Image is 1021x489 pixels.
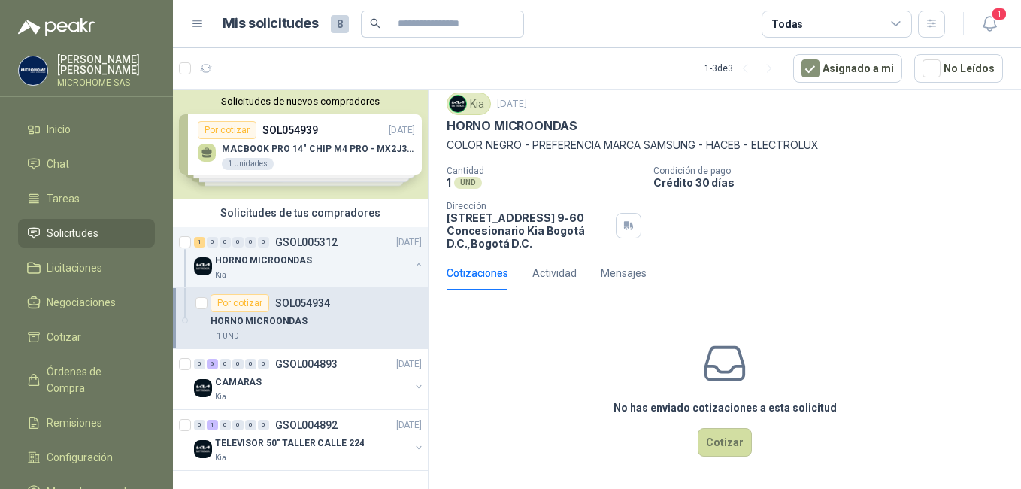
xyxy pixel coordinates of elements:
div: 1 [194,237,205,248]
div: 1 UND [211,330,245,342]
span: Solicitudes [47,225,98,241]
p: Kia [215,391,226,403]
p: GSOL004893 [275,359,338,369]
p: 1 [447,176,451,189]
a: Solicitudes [18,219,155,248]
p: GSOL005312 [275,237,338,248]
div: 1 - 3 de 3 [704,56,781,80]
img: Company Logo [194,379,212,397]
a: Remisiones [18,409,155,437]
div: Mensajes [601,265,647,281]
img: Logo peakr [18,18,95,36]
span: Inicio [47,121,71,138]
span: Órdenes de Compra [47,363,141,396]
div: 0 [194,420,205,430]
p: Condición de pago [653,166,1015,176]
img: Company Logo [194,440,212,458]
div: Todas [771,16,803,32]
span: Tareas [47,190,80,207]
p: Dirección [447,201,610,211]
div: 0 [194,359,205,369]
p: [DATE] [396,235,422,250]
p: CAMARAS [215,375,262,390]
div: Cotizaciones [447,265,508,281]
span: Remisiones [47,415,102,431]
a: Configuración [18,443,155,472]
a: Negociaciones [18,288,155,317]
a: Chat [18,150,155,178]
a: Órdenes de Compra [18,357,155,402]
div: 0 [232,237,244,248]
img: Company Logo [450,96,466,112]
div: 0 [245,237,256,248]
div: 0 [258,420,269,430]
a: 0 1 0 0 0 0 GSOL004892[DATE] Company LogoTELEVISOR 50" TALLER CALLE 224Kia [194,416,425,464]
button: Solicitudes de nuevos compradores [179,96,422,107]
p: [DATE] [396,357,422,372]
div: 0 [258,359,269,369]
div: 6 [207,359,218,369]
p: COLOR NEGRO - PREFERENCIA MARCA SAMSUNG - HACEB - ELECTROLUX [447,137,1003,153]
p: HORNO MICROONDAS [211,314,308,329]
div: Solicitudes de tus compradores [173,199,428,227]
div: 0 [232,420,244,430]
p: [PERSON_NAME] [PERSON_NAME] [57,54,155,75]
img: Company Logo [19,56,47,85]
a: Por cotizarSOL054934HORNO MICROONDAS1 UND [173,288,428,349]
span: Negociaciones [47,294,116,311]
p: [STREET_ADDRESS] 9-60 Concesionario Kia Bogotá D.C. , Bogotá D.C. [447,211,610,250]
div: 0 [220,237,231,248]
p: [DATE] [497,97,527,111]
span: Cotizar [47,329,81,345]
div: Actividad [532,265,577,281]
a: 1 0 0 0 0 0 GSOL005312[DATE] Company LogoHORNO MICROONDASKia [194,233,425,281]
span: search [370,18,380,29]
div: Kia [447,93,491,115]
div: 0 [258,237,269,248]
p: Kia [215,452,226,464]
span: Licitaciones [47,260,102,276]
button: 1 [976,11,1003,38]
span: Configuración [47,449,113,466]
span: 8 [331,15,349,33]
div: Por cotizar [211,294,269,312]
button: Cotizar [698,428,752,457]
p: Crédito 30 días [653,176,1015,189]
p: HORNO MICROONDAS [447,118,577,134]
div: 0 [245,420,256,430]
a: 0 6 0 0 0 0 GSOL004893[DATE] Company LogoCAMARASKia [194,355,425,403]
span: 1 [991,7,1007,21]
p: [DATE] [396,418,422,433]
button: Asignado a mi [793,54,902,83]
p: HORNO MICROONDAS [215,254,312,268]
div: 0 [232,359,244,369]
p: TELEVISOR 50" TALLER CALLE 224 [215,436,364,451]
a: Tareas [18,184,155,213]
a: Licitaciones [18,254,155,282]
h3: No has enviado cotizaciones a esta solicitud [614,399,837,416]
div: 0 [245,359,256,369]
h1: Mis solicitudes [223,13,319,35]
p: GSOL004892 [275,420,338,430]
div: Solicitudes de nuevos compradoresPor cotizarSOL054939[DATE] MACBOOK PRO 14" CHIP M4 PRO - MX2J3E/... [173,90,428,199]
div: 0 [220,359,231,369]
p: MICROHOME SAS [57,78,155,87]
span: Chat [47,156,69,172]
div: 0 [207,237,218,248]
p: Kia [215,269,226,281]
div: 0 [220,420,231,430]
div: 1 [207,420,218,430]
a: Cotizar [18,323,155,351]
p: SOL054934 [275,298,330,308]
button: No Leídos [914,54,1003,83]
a: Inicio [18,115,155,144]
img: Company Logo [194,257,212,275]
div: UND [454,177,482,189]
p: Cantidad [447,166,641,176]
